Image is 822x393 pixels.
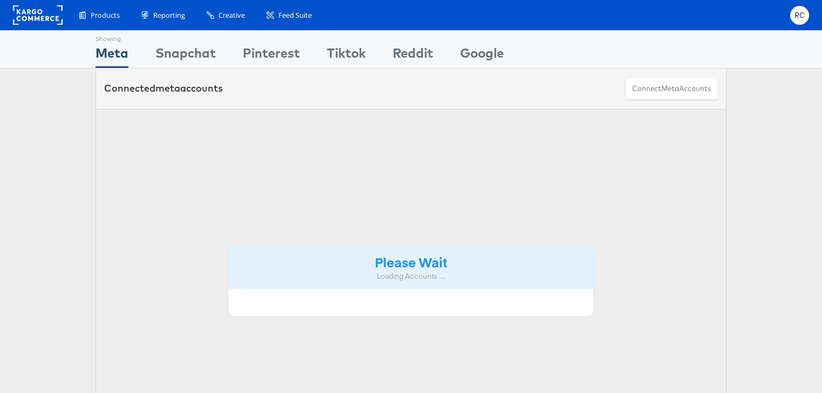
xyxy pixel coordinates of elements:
[278,10,312,20] span: Feed Suite
[91,10,120,20] span: Products
[155,44,216,68] div: Snapchat
[375,253,447,271] strong: Please Wait
[218,10,245,20] span: Creative
[155,82,180,94] span: meta
[460,44,504,68] div: Google
[794,12,805,19] span: RC
[661,84,679,94] span: meta
[625,77,718,101] button: ConnectmetaAccounts
[153,10,185,20] span: Reporting
[237,271,585,281] div: Loading Accounts ....
[95,31,128,44] div: Showing
[393,44,433,68] div: Reddit
[95,44,128,68] div: Meta
[104,81,223,95] div: Connected accounts
[327,44,366,68] div: Tiktok
[243,44,300,68] div: Pinterest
